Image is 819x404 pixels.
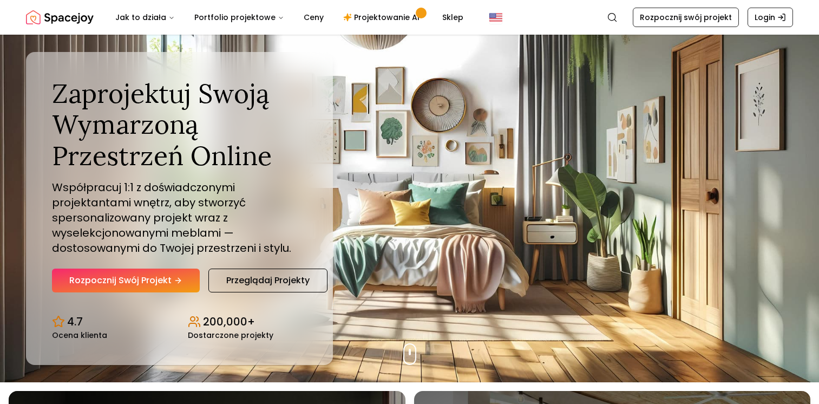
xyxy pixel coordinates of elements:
[188,331,273,339] small: Dostarczone projekty
[755,12,775,23] font: Login
[186,6,293,28] button: Portfolio projektowe
[52,331,107,339] small: Ocena klienta
[194,12,276,23] font: Portfolio projektowe
[354,12,420,23] font: Projektowanie AI
[748,8,793,27] a: Login
[52,180,307,256] p: Współpracuj 1:1 z doświadczonymi projektantami wnętrz, aby stworzyć spersonalizowany projekt wraz...
[52,305,307,339] div: Statystyki projektowe
[489,11,502,24] img: Stany Zjednoczone
[434,6,472,28] a: Sklep
[67,314,83,329] p: 4.7
[335,6,431,28] a: Projektowanie AI
[52,78,307,172] h1: Zaprojektuj swoją wymarzoną przestrzeń online
[115,12,166,23] font: Jak to działa
[208,269,327,292] a: Przeglądaj projekty
[295,6,332,28] a: Ceny
[633,8,739,27] a: Rozpocznij swój projekt
[203,314,255,329] p: 200,000+
[107,6,472,28] nav: Główny
[26,6,94,28] img: Spacejoy Logo
[107,6,184,28] button: Jak to działa
[26,6,94,28] a: Radość z przestrzeni
[52,269,200,292] a: Rozpocznij swój projekt
[69,274,172,287] font: Rozpocznij swój projekt
[640,12,732,23] font: Rozpocznij swój projekt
